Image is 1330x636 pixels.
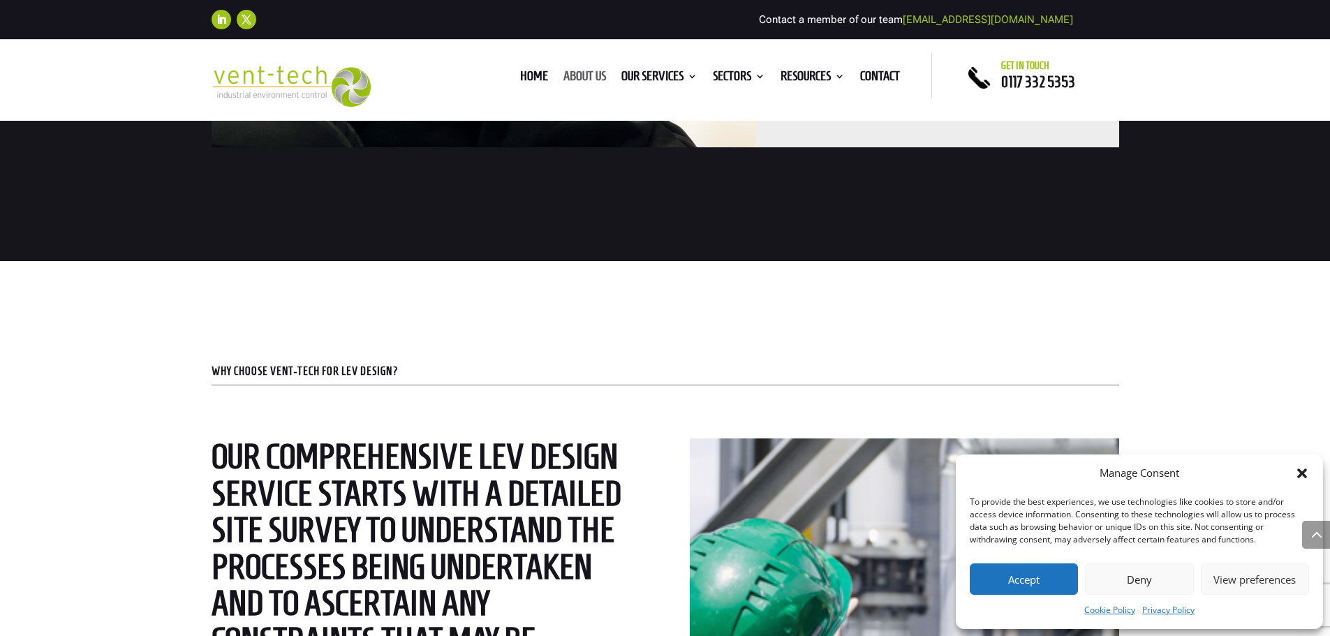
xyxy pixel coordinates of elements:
[1084,602,1135,619] a: Cookie Policy
[1001,73,1075,90] a: 0117 332 5353
[759,13,1073,26] span: Contact a member of our team
[1100,465,1179,482] div: Manage Consent
[970,496,1308,546] div: To provide the best experiences, we use technologies like cookies to store and/or access device i...
[1001,60,1049,71] span: Get in touch
[713,71,765,87] a: Sectors
[860,71,900,87] a: Contact
[621,71,697,87] a: Our Services
[520,71,548,87] a: Home
[212,10,231,29] a: Follow on LinkedIn
[212,365,399,377] span: Why Choose Vent-Tech for LEV Design?
[1295,466,1309,480] div: Close dialog
[1085,563,1193,595] button: Deny
[563,71,606,87] a: About us
[1142,602,1195,619] a: Privacy Policy
[781,71,845,87] a: Resources
[212,66,371,107] img: 2023-09-27T08_35_16.549ZVENT-TECH---Clear-background
[1201,563,1309,595] button: View preferences
[970,563,1078,595] button: Accept
[237,10,256,29] a: Follow on X
[903,13,1073,26] a: [EMAIL_ADDRESS][DOMAIN_NAME]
